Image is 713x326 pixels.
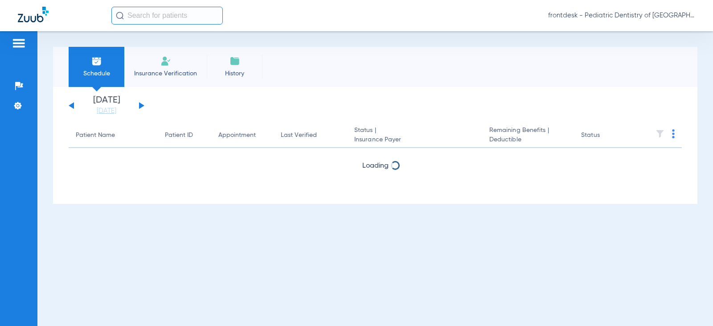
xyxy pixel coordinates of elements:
div: Patient ID [165,131,193,140]
th: Status | [347,123,482,148]
img: Manual Insurance Verification [160,56,171,66]
img: hamburger-icon [12,38,26,49]
a: [DATE] [80,107,133,116]
img: History [229,56,240,66]
span: Loading [362,162,389,169]
span: Schedule [75,69,118,78]
span: Deductible [489,135,567,144]
div: Last Verified [281,131,340,140]
div: Patient Name [76,131,115,140]
div: Patient ID [165,131,204,140]
span: frontdesk - Pediatric Dentistry of [GEOGRAPHIC_DATA][US_STATE] (WR) [548,11,695,20]
span: Insurance Payer [354,135,475,144]
input: Search for patients [111,7,223,25]
img: Schedule [91,56,102,66]
th: Status [574,123,634,148]
li: [DATE] [80,96,133,116]
div: Appointment [218,131,256,140]
span: Insurance Verification [131,69,200,78]
div: Patient Name [76,131,151,140]
img: Zuub Logo [18,7,49,22]
img: filter.svg [656,129,664,138]
img: Search Icon [116,12,124,20]
span: History [213,69,256,78]
th: Remaining Benefits | [482,123,574,148]
div: Appointment [218,131,266,140]
div: Last Verified [281,131,317,140]
img: group-dot-blue.svg [672,129,675,138]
